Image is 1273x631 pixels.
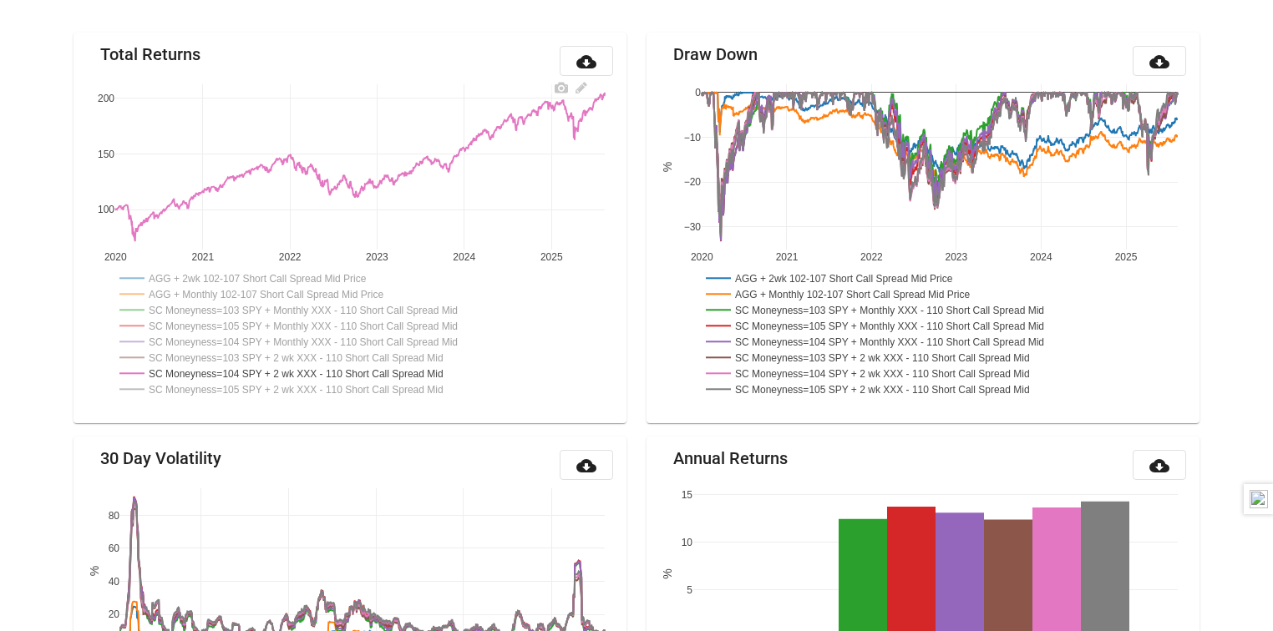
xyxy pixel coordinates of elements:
[100,450,221,467] mat-card-title: 30 Day Volatility
[100,46,200,63] mat-card-title: Total Returns
[1149,52,1169,72] mat-icon: cloud_download
[576,456,596,476] mat-icon: cloud_download
[1149,456,1169,476] mat-icon: cloud_download
[673,450,788,467] mat-card-title: Annual Returns
[576,52,596,72] mat-icon: cloud_download
[673,46,758,63] mat-card-title: Draw Down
